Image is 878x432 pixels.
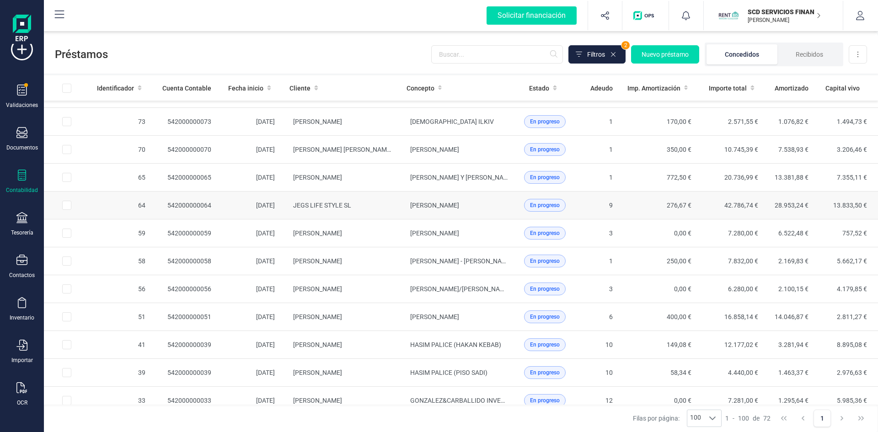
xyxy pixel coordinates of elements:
[621,41,630,49] span: 2
[90,387,153,415] td: 33
[718,5,739,26] img: SC
[530,313,560,321] span: En progreso
[620,303,699,331] td: 400,00 €
[574,359,620,387] td: 10
[766,359,816,387] td: 1.463,37 €
[715,1,832,30] button: SCSCD SERVICIOS FINANCIEROS SL[PERSON_NAME]
[699,275,765,303] td: 6.280,00 €
[62,173,71,182] div: Row Selected 58f41751-4574-489a-ae7f-6c81f67e4860
[293,285,342,293] span: [PERSON_NAME]
[219,136,282,164] td: [DATE]
[766,247,816,275] td: 2.169,83 €
[777,44,841,64] li: Recibidos
[62,145,71,154] div: Row Selected 31806f44-8fd1-4673-94d8-dda5e1848eda
[530,368,560,377] span: En progreso
[725,414,771,423] div: -
[766,164,816,192] td: 13.381,88 €
[293,257,342,265] span: [PERSON_NAME]
[587,50,605,59] span: Filtros
[153,192,219,219] td: 542000000064
[219,331,282,359] td: [DATE]
[642,50,689,59] span: Nuevo préstamo
[816,331,878,359] td: 8.895,08 €
[816,359,878,387] td: 2.976,63 €
[62,201,71,210] div: Row Selected 730fabad-2d8e-4848-aaeb-3923506de027
[620,359,699,387] td: 58,34 €
[628,1,663,30] button: Logo de OPS
[219,164,282,192] td: [DATE]
[293,174,342,181] span: [PERSON_NAME]
[631,45,699,64] button: Nuevo préstamo
[62,117,71,126] div: Row Selected 47a4e288-feff-4043-a134-38b1edf65911
[293,341,342,348] span: [PERSON_NAME]
[620,331,699,359] td: 149,08 €
[219,192,282,219] td: [DATE]
[293,397,342,404] span: [PERSON_NAME]
[219,247,282,275] td: [DATE]
[852,410,870,427] button: Last Page
[62,340,71,349] div: Row Selected 847875dd-b4e8-48ec-abb0-ee8c22771c89
[766,303,816,331] td: 14.046,87 €
[816,219,878,247] td: 757,52 €
[9,272,35,279] div: Contactos
[153,164,219,192] td: 542000000065
[620,136,699,164] td: 350,00 €
[293,229,342,237] span: [PERSON_NAME]
[407,84,434,93] span: Concepto
[627,84,680,93] span: Imp. Amortización
[816,247,878,275] td: 5.662,17 €
[62,256,71,266] div: Row Selected 6c17b8e5-fc92-4f8e-b937-fb87d889de2a
[62,396,71,405] div: Row Selected c1d770d2-6d6d-418b-a063-298e13944c5d
[816,136,878,164] td: 3.206,46 €
[90,359,153,387] td: 39
[766,108,816,136] td: 1.076,82 €
[530,229,560,237] span: En progreso
[620,108,699,136] td: 170,00 €
[6,101,38,109] div: Validaciones
[699,331,765,359] td: 12.177,02 €
[62,312,71,321] div: Row Selected ec885dc5-a2f8-480f-88f7-b9b02e56ce24
[766,136,816,164] td: 7.538,93 €
[633,11,658,20] img: Logo de OPS
[574,219,620,247] td: 3
[709,84,747,93] span: Importe total
[699,247,765,275] td: 7.832,00 €
[568,45,626,64] button: Filtros
[766,192,816,219] td: 28.953,24 €
[219,108,282,136] td: [DATE]
[530,117,560,126] span: En progreso
[775,84,808,93] span: Amortizado
[825,84,860,93] span: Capital vivo
[219,303,282,331] td: [DATE]
[6,187,38,194] div: Contabilidad
[816,275,878,303] td: 4.179,85 €
[775,410,792,427] button: First Page
[530,201,560,209] span: En progreso
[530,341,560,349] span: En progreso
[153,303,219,331] td: 542000000051
[13,15,31,44] img: Logo Finanedi
[219,359,282,387] td: [DATE]
[90,192,153,219] td: 64
[530,145,560,154] span: En progreso
[10,314,34,321] div: Inventario
[153,359,219,387] td: 542000000039
[228,84,263,93] span: Fecha inicio
[766,219,816,247] td: 6.522,48 €
[410,146,459,153] span: [PERSON_NAME]
[219,387,282,415] td: [DATE]
[574,331,620,359] td: 10
[410,229,459,237] span: [PERSON_NAME]
[90,331,153,359] td: 41
[574,108,620,136] td: 1
[574,247,620,275] td: 1
[699,303,765,331] td: 16.858,14 €
[816,303,878,331] td: 2.811,27 €
[153,108,219,136] td: 542000000073
[90,136,153,164] td: 70
[6,144,38,151] div: Documentos
[530,285,560,293] span: En progreso
[530,257,560,265] span: En progreso
[748,16,821,24] p: [PERSON_NAME]
[766,275,816,303] td: 2.100,15 €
